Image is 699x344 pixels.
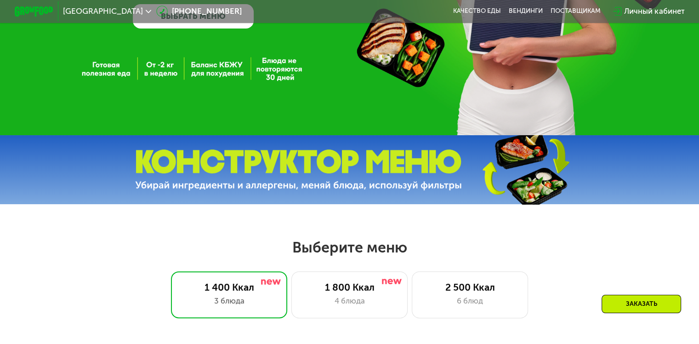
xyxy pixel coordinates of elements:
div: Личный кабинет [624,6,684,17]
div: Заказать [602,295,681,313]
div: 2 500 Ккал [422,281,518,293]
a: Качество еды [453,7,501,15]
div: 3 блюда [181,295,277,307]
div: 1 400 Ккал [181,281,277,293]
div: поставщикам [551,7,601,15]
span: [GEOGRAPHIC_DATA] [63,7,143,15]
a: [PHONE_NUMBER] [156,6,242,17]
div: 1 800 Ккал [301,281,398,293]
div: 6 блюд [422,295,518,307]
a: Вендинги [509,7,543,15]
div: 4 блюда [301,295,398,307]
h2: Выберите меню [31,238,668,257]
